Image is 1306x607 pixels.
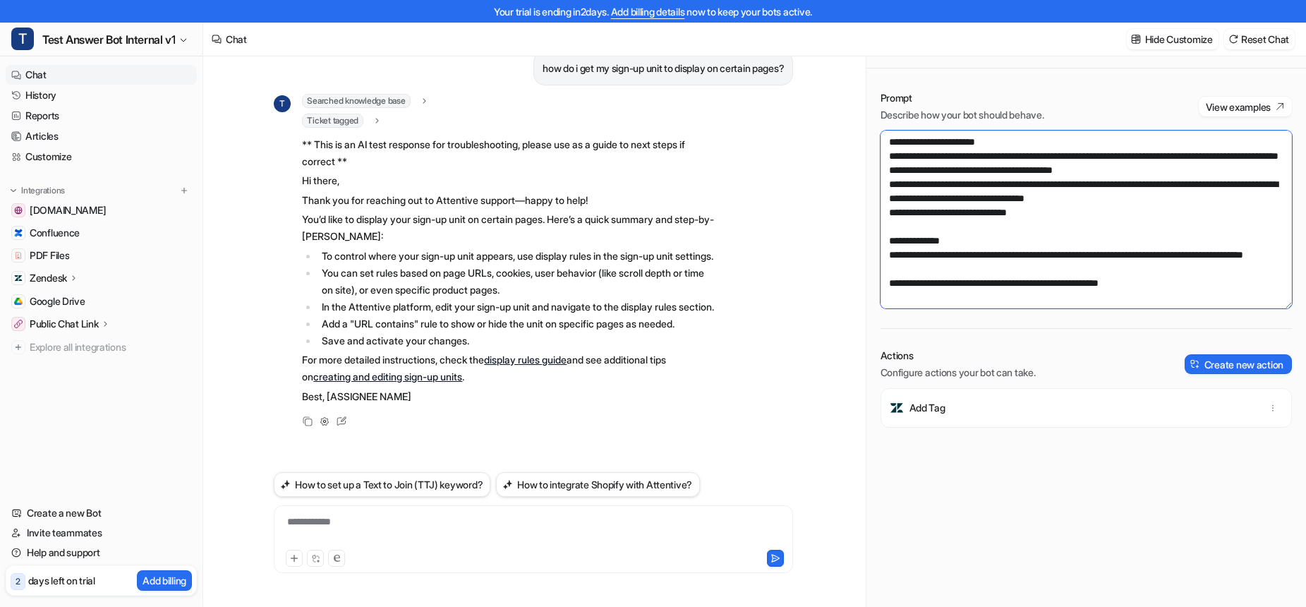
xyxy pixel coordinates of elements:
[30,294,85,308] span: Google Drive
[14,320,23,328] img: Public Chat Link
[6,65,197,85] a: Chat
[1131,34,1141,44] img: customize
[6,543,197,563] a: Help and support
[143,573,186,588] p: Add billing
[6,147,197,167] a: Customize
[6,85,197,105] a: History
[14,251,23,260] img: PDF Files
[226,32,247,47] div: Chat
[6,337,197,357] a: Explore all integrations
[496,472,700,497] button: How to integrate Shopify with Attentive?
[6,106,197,126] a: Reports
[484,354,567,366] a: display rules guide
[6,523,197,543] a: Invite teammates
[30,317,99,331] p: Public Chat Link
[881,366,1036,380] p: Configure actions your bot can take.
[6,126,197,146] a: Articles
[28,573,95,588] p: days left on trial
[30,271,67,285] p: Zendesk
[14,297,23,306] img: Google Drive
[14,274,23,282] img: Zendesk
[274,95,291,112] span: T
[881,108,1044,122] p: Describe how your bot should behave.
[318,332,715,349] li: Save and activate your changes.
[6,223,197,243] a: ConfluenceConfluence
[11,340,25,354] img: explore all integrations
[543,60,784,77] p: how do i get my sign-up unit to display on certain pages?
[8,186,18,196] img: expand menu
[318,299,715,315] li: In the Attentive platform, edit your sign-up unit and navigate to the display rules section.
[881,349,1036,363] p: Actions
[302,94,410,108] span: Searched knowledge base
[1145,32,1213,47] p: Hide Customize
[1199,97,1292,116] button: View examples
[30,203,106,217] span: [DOMAIN_NAME]
[179,186,189,196] img: menu_add.svg
[611,6,685,18] a: Add billing details
[6,246,197,265] a: PDF FilesPDF Files
[302,192,715,209] p: Thank you for reaching out to Attentive support—happy to help!
[318,265,715,299] li: You can set rules based on page URLs, cookies, user behavior (like scroll depth or time on site),...
[6,200,197,220] a: www.attentive.com[DOMAIN_NAME]
[137,570,192,591] button: Add billing
[302,388,715,405] p: Best, [ASSIGNEE NAME]
[1228,34,1238,44] img: reset
[881,91,1044,105] p: Prompt
[30,226,80,240] span: Confluence
[274,472,490,497] button: How to set up a Text to Join (TTJ) keyword?
[6,292,197,311] a: Google DriveGoogle Drive
[14,229,23,237] img: Confluence
[313,371,462,383] a: creating and editing sign-up units
[890,401,904,415] img: Add Tag icon
[909,401,945,415] p: Add Tag
[302,351,715,385] p: For more detailed instructions, check the and see additional tips on .
[16,575,20,588] p: 2
[14,206,23,215] img: www.attentive.com
[1127,29,1219,49] button: Hide Customize
[6,503,197,523] a: Create a new Bot
[318,315,715,332] li: Add a "URL contains" rule to show or hide the unit on specific pages as needed.
[1224,29,1295,49] button: Reset Chat
[318,248,715,265] li: To control where your sign-up unit appears, use display rules in the sign-up unit settings.
[302,136,715,170] p: ** This is an AI test response for troubleshooting, please use as a guide to next steps if correc...
[21,185,65,196] p: Integrations
[302,114,363,128] span: Ticket tagged
[1190,359,1200,369] img: create-action-icon.svg
[30,336,191,359] span: Explore all integrations
[42,30,175,49] span: Test Answer Bot Internal v1
[30,248,69,263] span: PDF Files
[302,211,715,245] p: You’d like to display your sign-up unit on certain pages. Here’s a quick summary and step-by-[PER...
[11,28,34,50] span: T
[302,172,715,189] p: Hi there,
[6,184,69,198] button: Integrations
[1185,354,1292,374] button: Create new action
